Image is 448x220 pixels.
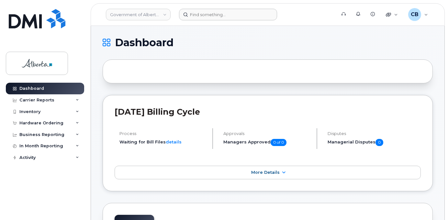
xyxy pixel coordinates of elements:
[115,38,174,47] span: Dashboard
[119,139,207,145] li: Waiting for Bill Files
[375,139,383,146] span: 0
[166,139,182,144] a: details
[115,107,421,117] h2: [DATE] Billing Cycle
[223,139,311,146] h5: Managers Approved
[119,131,207,136] h4: Process
[223,131,311,136] h4: Approvals
[251,170,280,175] span: More Details
[271,139,286,146] span: 0 of 0
[328,131,421,136] h4: Disputes
[328,139,421,146] h5: Managerial Disputes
